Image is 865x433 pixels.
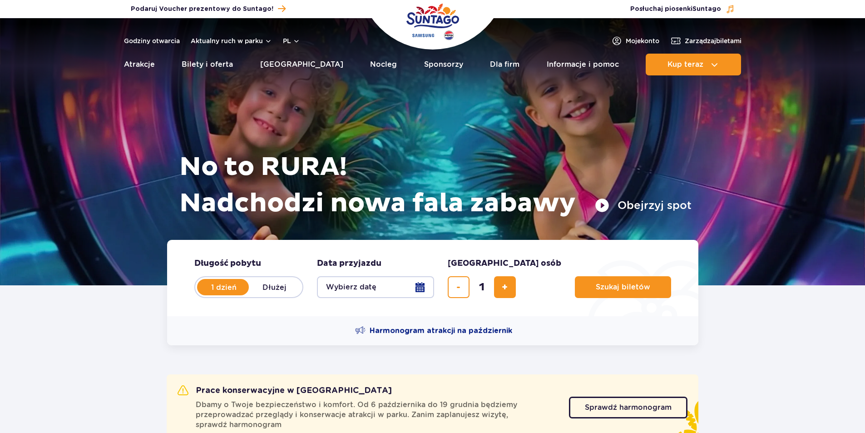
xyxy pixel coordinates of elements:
[630,5,735,14] button: Posłuchaj piosenkiSuntago
[317,276,434,298] button: Wybierz datę
[646,54,741,75] button: Kup teraz
[630,5,721,14] span: Posłuchaj piosenki
[249,278,301,297] label: Dłużej
[490,54,519,75] a: Dla firm
[260,54,343,75] a: [GEOGRAPHIC_DATA]
[194,258,261,269] span: Długość pobytu
[196,400,558,430] span: Dbamy o Twoje bezpieczeństwo i komfort. Od 6 października do 19 grudnia będziemy przeprowadzać pr...
[191,37,272,45] button: Aktualny ruch w parku
[179,149,692,222] h1: No to RURA! Nadchodzi nowa fala zabawy
[424,54,463,75] a: Sponsorzy
[124,54,155,75] a: Atrakcje
[178,385,392,396] h2: Prace konserwacyjne w [GEOGRAPHIC_DATA]
[131,3,286,15] a: Podaruj Voucher prezentowy do Suntago!
[283,36,300,45] button: pl
[448,276,470,298] button: usuń bilet
[585,404,672,411] span: Sprawdź harmonogram
[471,276,493,298] input: liczba biletów
[547,54,619,75] a: Informacje i pomoc
[167,240,698,316] form: Planowanie wizyty w Park of Poland
[685,36,741,45] span: Zarządzaj biletami
[596,283,650,291] span: Szukaj biletów
[131,5,273,14] span: Podaruj Voucher prezentowy do Suntago!
[670,35,741,46] a: Zarządzajbiletami
[355,325,512,336] a: Harmonogram atrakcji na październik
[317,258,381,269] span: Data przyjazdu
[575,276,671,298] button: Szukaj biletów
[667,60,703,69] span: Kup teraz
[692,6,721,12] span: Suntago
[494,276,516,298] button: dodaj bilet
[569,397,687,418] a: Sprawdź harmonogram
[198,278,250,297] label: 1 dzień
[626,36,659,45] span: Moje konto
[611,35,659,46] a: Mojekonto
[182,54,233,75] a: Bilety i oferta
[370,326,512,336] span: Harmonogram atrakcji na październik
[448,258,561,269] span: [GEOGRAPHIC_DATA] osób
[124,36,180,45] a: Godziny otwarcia
[595,198,692,213] button: Obejrzyj spot
[370,54,397,75] a: Nocleg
